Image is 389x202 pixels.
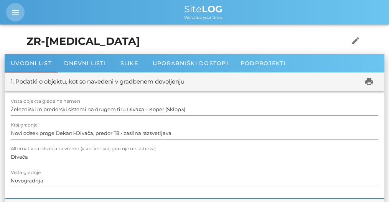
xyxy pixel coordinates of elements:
[364,77,374,86] i: print
[184,15,223,20] span: We value your time.
[241,60,286,67] span: Podprojekti
[11,60,52,67] span: Uvodni list
[11,8,20,17] i: menu
[11,170,41,176] label: Vrsta gradnje
[11,77,185,86] div: 1. Podatki o objektu, kot so navedeni v gradbenem dovoljenju
[202,3,223,15] b: LOG
[11,99,80,104] label: Vrsta objekta glede na namen
[26,34,335,49] h1: ZR-[MEDICAL_DATA]
[153,60,228,67] span: Uporabniški dostopi
[351,165,389,202] div: Pripomoček za klepet
[120,60,138,67] span: Slike
[184,3,223,15] span: Site
[64,60,106,67] span: Dnevni listi
[351,165,389,202] iframe: Chat Widget
[11,146,156,152] label: Alternativna lokacija za vreme (v kolikor kraj gradnje ne ustreza)
[351,36,360,45] i: edit
[11,122,38,128] label: Kraj gradnje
